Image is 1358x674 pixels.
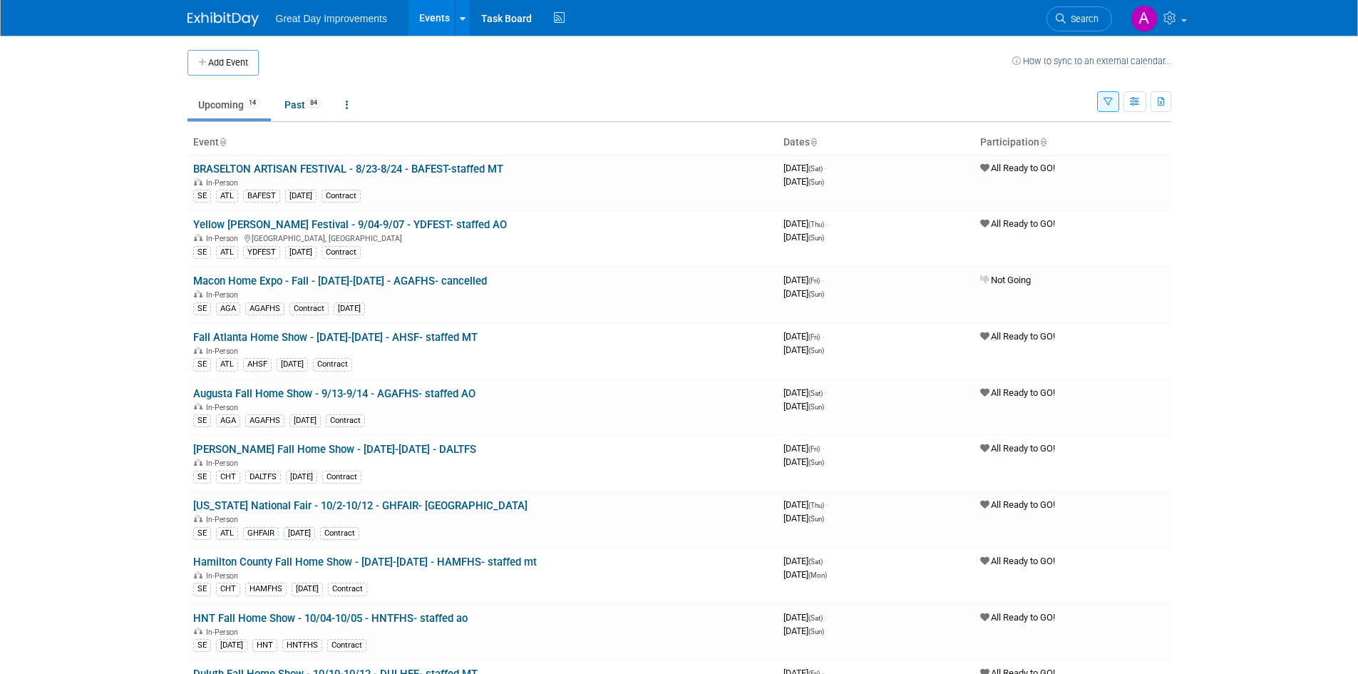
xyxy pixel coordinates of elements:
[313,358,352,371] div: Contract
[1066,14,1099,24] span: Search
[783,163,827,173] span: [DATE]
[328,583,367,596] div: Contract
[243,527,279,540] div: GHFAIR
[808,277,820,285] span: (Fri)
[187,12,259,26] img: ExhibitDay
[808,220,824,228] span: (Thu)
[206,234,242,243] span: In-Person
[974,131,1171,155] th: Participation
[187,131,778,155] th: Event
[1046,6,1112,31] a: Search
[194,515,202,522] img: In-Person Event
[206,347,242,356] span: In-Person
[808,459,824,466] span: (Sun)
[980,331,1055,342] span: All Ready to GO!
[193,414,211,427] div: SE
[778,131,974,155] th: Dates
[808,290,824,298] span: (Sun)
[193,331,478,344] a: Fall Atlanta Home Show - [DATE]-[DATE] - AHSF- staffed MT
[292,583,323,596] div: [DATE]
[322,471,361,484] div: Contract
[194,628,202,635] img: In-Person Event
[808,165,823,173] span: (Sat)
[243,190,280,203] div: BAFEST
[808,628,824,635] span: (Sun)
[216,639,247,652] div: [DATE]
[808,178,824,186] span: (Sun)
[187,50,259,76] button: Add Event
[194,178,202,185] img: In-Person Event
[334,302,365,315] div: [DATE]
[286,471,317,484] div: [DATE]
[783,331,824,342] span: [DATE]
[194,403,202,410] img: In-Person Event
[216,414,240,427] div: AGA
[825,387,827,398] span: -
[1039,136,1046,148] a: Sort by Participation Type
[193,387,475,400] a: Augusta Fall Home Show - 9/13-9/14 - AGAFHS- staffed AO
[783,569,827,580] span: [DATE]
[825,163,827,173] span: -
[808,614,823,622] span: (Sat)
[322,246,361,259] div: Contract
[783,456,824,467] span: [DATE]
[322,190,361,203] div: Contract
[783,232,824,242] span: [DATE]
[285,190,317,203] div: [DATE]
[980,499,1055,510] span: All Ready to GO!
[783,612,827,623] span: [DATE]
[808,558,823,566] span: (Sat)
[206,571,242,581] span: In-Person
[826,499,828,510] span: -
[193,443,476,456] a: [PERSON_NAME] Fall Home Show - [DATE]-[DATE] - DALTFS
[306,98,322,108] span: 84
[783,513,824,524] span: [DATE]
[783,626,824,636] span: [DATE]
[1131,5,1158,32] img: Akeela Miller
[980,275,1031,285] span: Not Going
[193,639,211,652] div: SE
[980,163,1055,173] span: All Ready to GO!
[822,331,824,342] span: -
[980,612,1055,623] span: All Ready to GO!
[216,302,240,315] div: AGA
[193,163,503,175] a: BRASELTON ARTISAN FESTIVAL - 8/23-8/24 - BAFEST-staffed MT
[206,515,242,524] span: In-Person
[326,414,365,427] div: Contract
[980,218,1055,229] span: All Ready to GO!
[980,387,1055,398] span: All Ready to GO!
[206,178,242,188] span: In-Person
[206,403,242,412] span: In-Person
[1012,56,1171,66] a: How to sync to an external calendar...
[193,612,468,625] a: HNT Fall Home Show - 10/04-10/05 - HNTFHS- staffed ao
[245,583,287,596] div: HAMFHS
[783,288,824,299] span: [DATE]
[245,98,260,108] span: 14
[783,387,827,398] span: [DATE]
[276,13,387,24] span: Great Day Improvements
[216,527,238,540] div: ATL
[193,275,487,287] a: Macon Home Expo - Fall - [DATE]-[DATE] - AGAFHS- cancelled
[194,347,202,354] img: In-Person Event
[274,91,332,118] a: Past84
[193,218,507,231] a: Yellow [PERSON_NAME] Festival - 9/04-9/07 - YDFEST- staffed AO
[320,527,359,540] div: Contract
[243,246,280,259] div: YDFEST
[808,515,824,523] span: (Sun)
[194,234,202,241] img: In-Person Event
[783,218,828,229] span: [DATE]
[783,556,827,566] span: [DATE]
[783,401,824,412] span: [DATE]
[193,302,211,315] div: SE
[285,246,317,259] div: [DATE]
[193,471,211,484] div: SE
[194,459,202,466] img: In-Person Event
[808,501,824,509] span: (Thu)
[193,527,211,540] div: SE
[193,358,211,371] div: SE
[783,176,824,187] span: [DATE]
[825,612,827,623] span: -
[327,639,366,652] div: Contract
[282,639,322,652] div: HNTFHS
[822,443,824,454] span: -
